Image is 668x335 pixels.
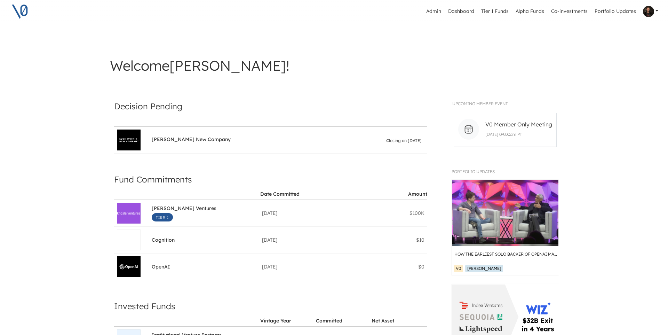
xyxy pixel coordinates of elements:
span: Closing on [DATE] [386,137,422,144]
span: OpenAI [152,264,170,272]
div: $0 [372,263,424,270]
span: Tier 1 [152,213,173,221]
div: Amount [408,191,427,197]
a: Dashboard [445,5,477,18]
span: V0 Member Only Meeting [485,120,552,128]
div: $100K [372,210,424,217]
div: [DATE] [262,210,367,217]
h4: Invested Funds [114,299,427,313]
div: [DATE] [262,263,367,270]
img: V0 logo [11,3,29,20]
span: Cognition [152,237,175,245]
img: Profile [643,6,654,17]
a: Alpha Funds [513,5,547,18]
span: [PERSON_NAME] New Company [152,136,231,144]
a: Co-investments [548,5,590,18]
p: [DATE] 09:00am PT [483,131,554,138]
h1: Portfolio Updates [452,169,559,174]
h4: Decision Pending [114,99,427,114]
div: $10 [372,236,424,243]
span: UPCOMING MEMBER EVENT [452,101,508,106]
img: Elon Musk's New Company [117,137,140,143]
div: Net Asset [372,318,394,324]
div: Date Committed [260,191,300,197]
div: Vintage Year [260,318,291,324]
span: [PERSON_NAME] Ventures [152,205,216,213]
a: Tier 1 Funds [478,5,511,18]
h3: Welcome [PERSON_NAME] ! [110,57,558,74]
h4: Fund Commitments [114,172,427,187]
div: [DATE] [262,236,367,243]
a: Admin [423,5,444,18]
a: Portfolio Updates [592,5,639,18]
div: Committed [316,318,342,324]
